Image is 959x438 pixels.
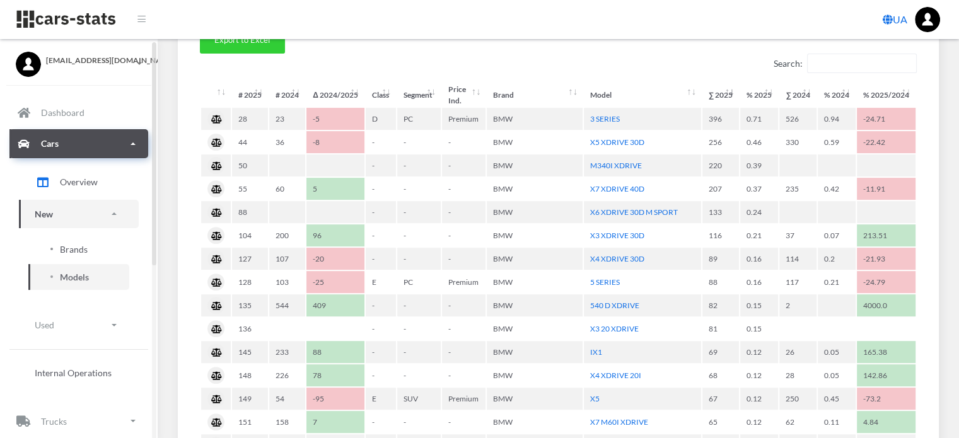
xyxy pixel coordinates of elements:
td: -5 [306,108,364,130]
td: 213.51 [857,224,915,246]
a: ... [915,7,940,32]
a: X3 XDRIVE 30D [590,231,644,240]
td: - [366,131,396,153]
td: - [442,364,485,386]
th: : activate to sort column ascending [201,84,231,107]
td: 60 [269,178,305,200]
td: 89 [702,248,740,270]
td: BMW [487,364,582,386]
td: 409 [306,294,364,316]
td: 88 [702,271,740,293]
label: Search: [774,54,917,73]
td: -8 [306,131,364,153]
td: - [366,364,396,386]
td: 128 [232,271,268,293]
td: - [397,154,441,176]
td: 0.94 [818,108,856,130]
td: SUV [397,388,441,410]
td: BMW [487,248,582,270]
td: 69 [702,341,740,363]
td: BMW [487,108,582,130]
td: Premium [442,108,485,130]
button: Export to Excel [200,27,285,54]
td: 68 [702,364,740,386]
td: 81 [702,318,740,340]
td: 0.21 [740,224,778,246]
a: X5 [590,394,600,403]
td: - [442,224,485,246]
a: Internal Operations [19,360,139,386]
td: 7 [306,411,364,433]
td: - [397,201,441,223]
td: -25 [306,271,364,293]
td: - [397,318,441,340]
td: BMW [487,178,582,200]
td: - [442,318,485,340]
span: [EMAIL_ADDRESS][DOMAIN_NAME] [46,55,142,66]
td: -20 [306,248,364,270]
td: -24.71 [857,108,915,130]
td: BMW [487,131,582,153]
td: - [397,364,441,386]
td: - [397,131,441,153]
td: - [397,224,441,246]
td: 256 [702,131,740,153]
td: 0.46 [740,131,778,153]
td: -22.42 [857,131,915,153]
td: - [397,248,441,270]
td: 55 [232,178,268,200]
td: 0.16 [740,248,778,270]
a: X5 XDRIVE 30D [590,137,644,147]
td: - [366,318,396,340]
td: - [366,224,396,246]
td: - [397,294,441,316]
td: 116 [702,224,740,246]
td: 0.07 [818,224,856,246]
th: Class: activate to sort column ascending [366,84,396,107]
p: Used [35,317,54,333]
th: #&nbsp;2025 : activate to sort column ascending [232,84,268,107]
td: 4.84 [857,411,915,433]
td: 36 [269,131,305,153]
td: 207 [702,178,740,200]
td: 0.12 [740,341,778,363]
td: - [442,341,485,363]
th: ∑&nbsp;2025: activate to sort column ascending [702,84,740,107]
td: -95 [306,388,364,410]
td: 136 [232,318,268,340]
a: Used [19,311,139,339]
td: 142.86 [857,364,915,386]
td: 65 [702,411,740,433]
td: - [366,178,396,200]
td: 82 [702,294,740,316]
p: Dashboard [41,105,84,120]
td: - [397,178,441,200]
th: ∑&nbsp;2024: activate to sort column ascending [779,84,817,107]
a: Brands [28,236,129,262]
td: - [366,201,396,223]
span: Overview [60,175,98,188]
td: BMW [487,411,582,433]
a: X4 XDRIVE 30D [590,254,644,263]
td: - [366,341,396,363]
td: - [442,178,485,200]
td: 235 [779,178,817,200]
td: 67 [702,388,740,410]
td: 28 [232,108,268,130]
td: 145 [232,341,268,363]
td: 107 [269,248,305,270]
th: Brand: activate to sort column ascending [487,84,582,107]
a: M340I XDRIVE [590,161,642,170]
td: 0.2 [818,248,856,270]
td: Premium [442,388,485,410]
td: 0.37 [740,178,778,200]
td: 0.12 [740,411,778,433]
td: - [442,248,485,270]
td: BMW [487,224,582,246]
td: -73.2 [857,388,915,410]
td: BMW [487,271,582,293]
td: 88 [306,341,364,363]
a: Overview [19,166,139,198]
td: - [366,248,396,270]
td: 0.11 [818,411,856,433]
